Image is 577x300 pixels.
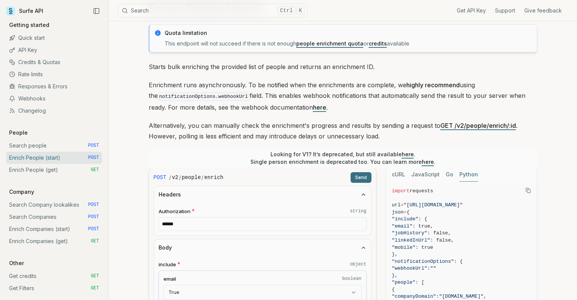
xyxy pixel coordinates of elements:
span: requests [409,188,433,194]
span: POST [154,174,167,181]
a: Enrich Companies (start) POST [6,223,102,235]
a: here [313,104,326,111]
code: v2 [172,174,178,181]
button: Body [154,239,371,256]
span: "companyDomain" [392,294,436,299]
span: : { [418,216,427,222]
kbd: Ctrl [277,6,296,15]
span: / [201,174,203,181]
span: : [427,265,430,271]
a: Webhooks [6,93,102,105]
span: POST [88,143,99,149]
button: Collapse Sidebar [91,5,102,17]
span: POST [88,155,99,161]
a: people enrichment quota [296,40,363,47]
span: "" [430,265,436,271]
span: json [392,209,404,215]
span: "[DOMAIN_NAME]" [439,294,483,299]
span: "mobile" [392,245,415,250]
span: "linkedInUrl" [392,237,430,243]
span: GET [91,285,99,291]
button: cURL [392,168,405,182]
span: import [392,188,410,194]
span: POST [88,214,99,220]
button: Go [446,168,453,182]
span: "notificationOptions" [392,259,454,264]
span: : true [415,245,433,250]
p: Getting started [6,21,52,29]
a: GET /v2/people/enrich/:id [440,122,516,129]
span: "jobHistory" [392,230,428,236]
span: include [159,261,176,268]
a: Search people POST [6,140,102,152]
span: GET [91,238,99,244]
span: }, [392,273,398,278]
span: : [ [415,280,424,285]
span: , [483,294,486,299]
button: SearchCtrlK [118,4,307,17]
a: Surfe API [6,5,43,17]
span: : false, [430,237,454,243]
a: Quick start [6,32,102,44]
span: email [164,275,176,283]
span: "include" [392,216,418,222]
a: Give feedback [524,7,562,14]
p: Quota limitation [165,29,532,37]
span: / [179,174,181,181]
kbd: K [296,6,305,15]
span: GET [91,273,99,279]
code: people [182,174,201,181]
a: Rate limits [6,68,102,80]
span: url [392,202,401,208]
button: JavaScript [411,168,440,182]
a: credits [369,40,387,47]
a: Changelog [6,105,102,117]
p: Alternatively, you can manually check the enrichment's progress and results by sending a request ... [149,120,537,141]
p: Other [6,259,27,267]
span: GET [91,167,99,173]
strong: highly recommend [406,81,460,89]
span: "[URL][DOMAIN_NAME]" [404,202,463,208]
button: Copy Text [522,185,534,196]
button: Headers [154,186,371,203]
code: notificationOptions.webhookUrl [158,92,250,101]
a: Enrich Companies (get) GET [6,235,102,247]
p: Company [6,188,37,196]
a: Get credits GET [6,270,102,282]
p: Starts bulk enriching the provided list of people and returns an enrichment ID. [149,61,537,72]
span: = [404,209,407,215]
button: Python [459,168,478,182]
a: Search Company lookalikes POST [6,199,102,211]
code: string [350,208,366,214]
p: Looking for V1? It’s deprecated, but still available . Single person enrichment is deprecated too... [250,151,436,166]
code: enrich [204,174,223,181]
span: : true, [412,223,433,229]
span: : [436,294,439,299]
a: API Key [6,44,102,56]
span: : false, [427,230,451,236]
span: "email" [392,223,413,229]
span: / [169,174,171,181]
code: boolean [342,276,361,282]
a: Search Companies POST [6,211,102,223]
span: POST [88,202,99,208]
p: This endpoint will not succeed if there is not enough or available [165,40,532,47]
span: { [407,209,410,215]
span: }, [392,251,398,257]
a: Get API Key [457,7,486,14]
a: Enrich People (start) POST [6,152,102,164]
a: Enrich People (get) GET [6,164,102,176]
button: Send [351,172,371,183]
span: = [401,202,404,208]
a: here [422,159,434,165]
p: People [6,129,31,137]
p: Enrichment runs asynchronously. To be notified when the enrichments are complete, we using the fi... [149,80,537,113]
code: object [350,261,366,267]
span: : { [454,259,462,264]
a: Get Filters GET [6,282,102,294]
a: here [402,151,414,157]
a: Support [495,7,515,14]
span: "webhookUrl" [392,265,428,271]
a: Responses & Errors [6,80,102,93]
span: Authorization [159,208,190,215]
